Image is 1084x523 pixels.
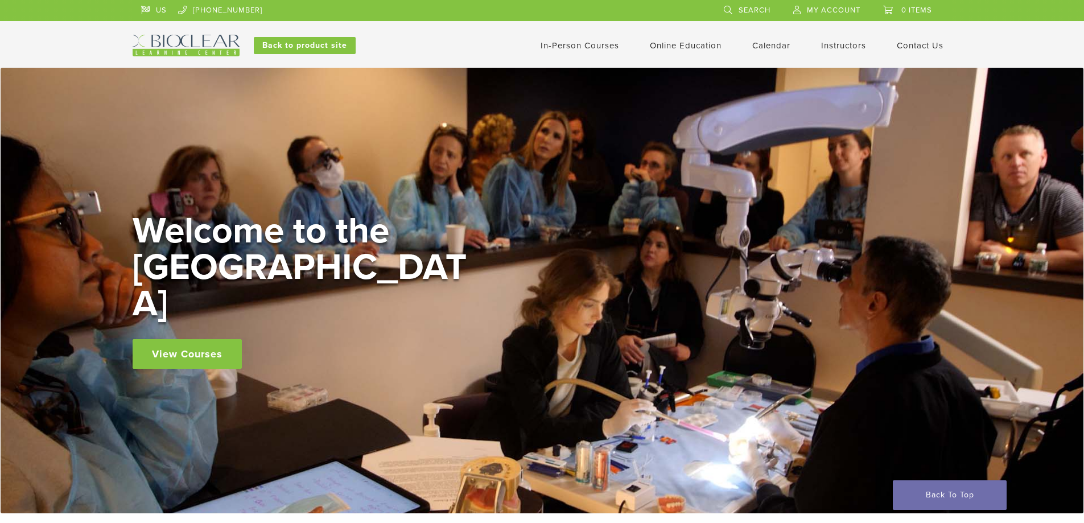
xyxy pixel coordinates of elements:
[650,40,722,51] a: Online Education
[254,37,356,54] a: Back to product site
[807,6,860,15] span: My Account
[897,40,943,51] a: Contact Us
[893,480,1007,510] a: Back To Top
[133,35,240,56] img: Bioclear
[133,213,474,322] h2: Welcome to the [GEOGRAPHIC_DATA]
[901,6,932,15] span: 0 items
[133,339,242,369] a: View Courses
[541,40,619,51] a: In-Person Courses
[752,40,790,51] a: Calendar
[739,6,770,15] span: Search
[821,40,866,51] a: Instructors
